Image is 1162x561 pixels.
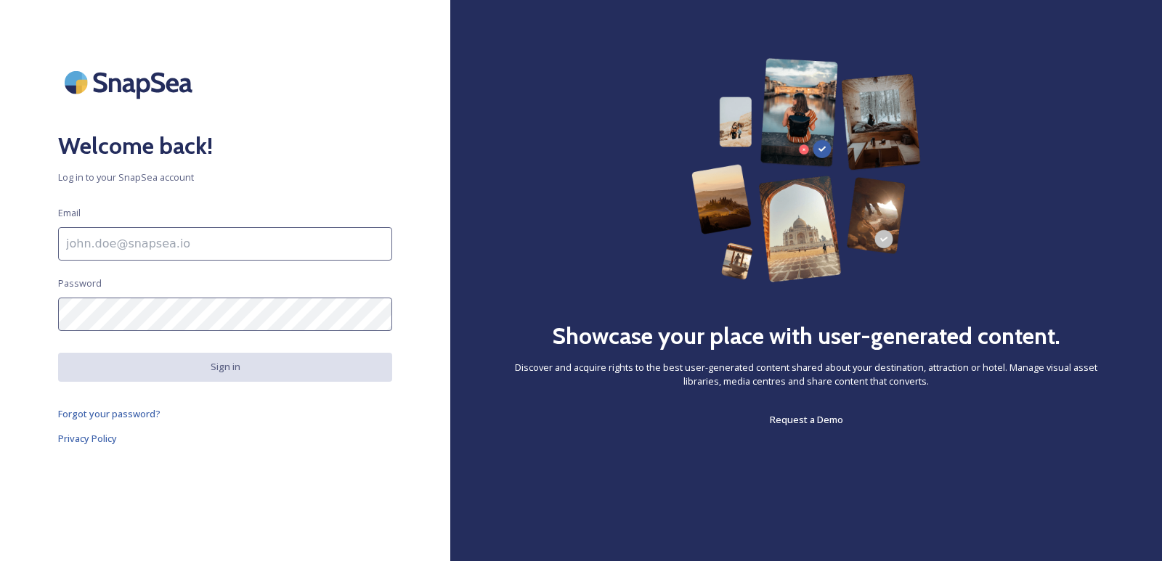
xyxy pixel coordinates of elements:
a: Request a Demo [770,411,843,428]
input: john.doe@snapsea.io [58,227,392,261]
a: Forgot your password? [58,405,392,422]
h2: Welcome back! [58,128,392,163]
span: Discover and acquire rights to the best user-generated content shared about your destination, att... [508,361,1104,388]
span: Request a Demo [770,413,843,426]
span: Password [58,277,102,290]
img: SnapSea Logo [58,58,203,107]
h2: Showcase your place with user-generated content. [552,319,1060,353]
span: Log in to your SnapSea account [58,171,392,184]
img: 63b42ca75bacad526042e722_Group%20154-p-800.png [691,58,920,282]
span: Email [58,206,81,220]
span: Privacy Policy [58,432,117,445]
button: Sign in [58,353,392,381]
a: Privacy Policy [58,430,392,447]
span: Forgot your password? [58,407,161,420]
